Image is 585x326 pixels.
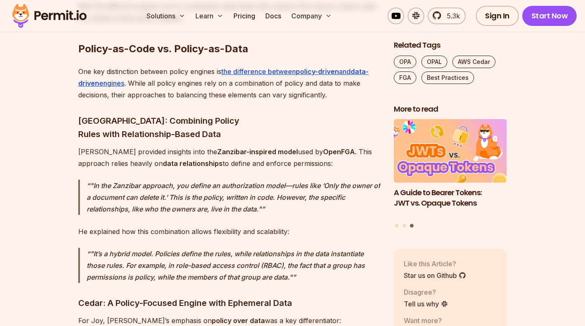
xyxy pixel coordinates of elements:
[78,146,380,169] p: [PERSON_NAME] provided insights into the used by . This approach relies heavily on to define and ...
[404,299,448,309] a: Tell us why
[522,6,577,26] a: Start Now
[394,120,507,219] li: 3 of 3
[296,67,339,76] strong: policy-driven
[78,66,380,101] p: One key distinction between policy engines is . While all policy engines rely on a combination of...
[476,6,519,26] a: Sign In
[394,120,507,229] div: Posts
[394,104,507,115] h2: More to read
[394,120,507,219] a: A Guide to Bearer Tokens: JWT vs. Opaque TokensA Guide to Bearer Tokens: JWT vs. Opaque Tokens
[323,148,355,156] strong: OpenFGA
[230,8,259,24] a: Pricing
[404,259,466,269] p: Like this Article?
[262,8,285,24] a: Docs
[212,316,265,325] strong: policy over data
[78,226,380,237] p: He explained how this combination allows flexibility and scalability:
[452,56,495,68] a: AWS Cedar
[394,56,416,68] a: OPA
[87,248,380,283] p: "It’s a hybrid model. Policies define the rules, while relationships in the data instantiate thos...
[394,188,507,209] h3: A Guide to Bearer Tokens: JWT vs. Opaque Tokens
[428,8,466,24] a: 5.3k
[404,287,448,297] p: Disagree?
[288,8,335,24] button: Company
[394,40,507,51] h2: Related Tags
[403,224,406,227] button: Go to slide 2
[78,67,369,87] strong: data-driven
[87,180,380,215] p: "In the Zanzibar approach, you define an authorization model—rules like ‘Only the owner of a docu...
[217,148,298,156] strong: Zanzibar-inspired model
[163,159,223,168] strong: data relationships
[442,11,460,21] span: 5.3k
[394,71,416,84] a: FGA
[421,71,474,84] a: Best Practices
[192,8,227,24] button: Learn
[78,114,380,141] h3: [GEOGRAPHIC_DATA]: Combining Policy Rules with Relationship-Based Data
[78,296,380,310] h3: Cedar: A Policy-Focused Engine with Ephemeral Data
[395,224,398,227] button: Go to slide 1
[394,120,507,183] img: A Guide to Bearer Tokens: JWT vs. Opaque Tokens
[78,67,369,87] a: the difference betweenpolicy-drivenanddata-drivenengines
[404,270,466,280] a: Star us on Github
[8,2,90,30] img: Permit logo
[410,224,413,228] button: Go to slide 3
[143,8,189,24] button: Solutions
[421,56,447,68] a: OPAL
[404,316,469,326] p: Want more?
